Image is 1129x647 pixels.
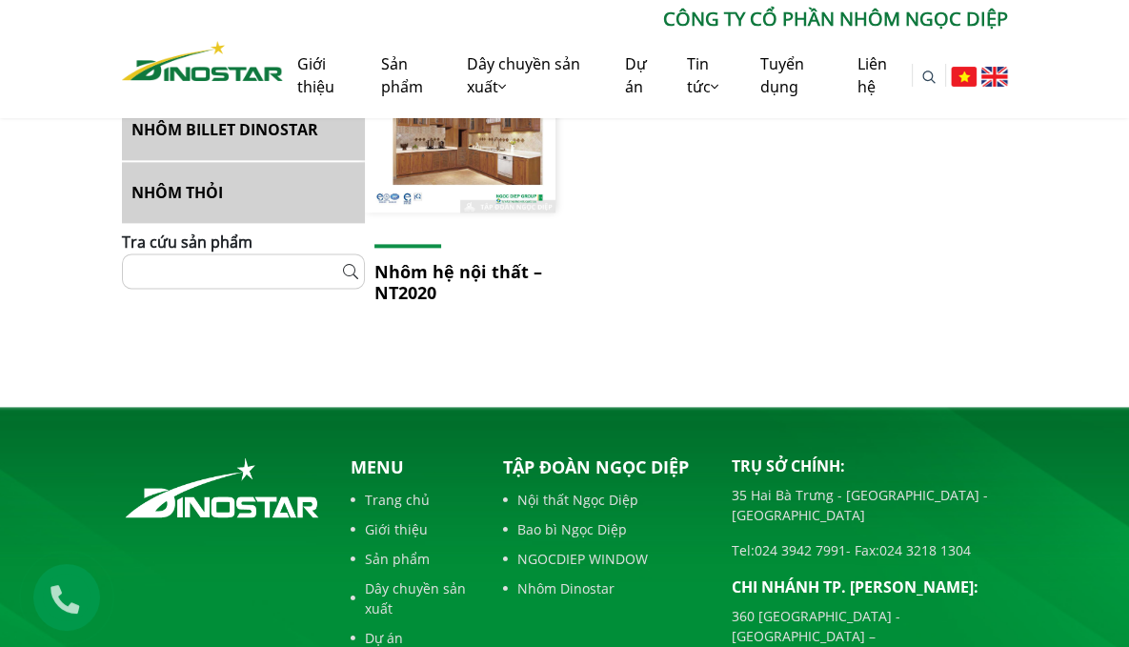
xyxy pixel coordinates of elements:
[922,71,936,84] img: search
[503,549,703,569] a: NGOCDIEP WINDOW
[122,455,322,521] img: logo_footer
[503,519,703,539] a: Bao bì Ngọc Diệp
[732,485,1008,525] p: 35 Hai Bà Trưng - [GEOGRAPHIC_DATA] - [GEOGRAPHIC_DATA]
[611,33,673,117] a: Dự án
[503,490,703,510] a: Nội thất Ngọc Diệp
[732,576,1008,598] p: Chi nhánh TP. [PERSON_NAME]:
[453,33,611,117] a: Dây chuyền sản xuất
[879,541,971,559] a: 024 3218 1304
[503,578,703,598] a: Nhôm Dinostar
[746,33,843,117] a: Tuyển dụng
[367,33,454,117] a: Sản phẩm
[374,260,542,304] a: Nhôm hệ nội thất – NT2020
[732,540,1008,560] p: Tel: - Fax:
[122,232,252,253] span: Tra cứu sản phẩm
[122,41,283,82] img: Nhôm Dinostar
[503,455,703,480] p: Tập đoàn Ngọc Diệp
[755,541,846,559] a: 024 3942 7991
[122,99,365,160] a: NHÔM BILLET DINOSTAR
[351,519,474,539] a: Giới thiệu
[122,162,365,223] a: NHÔM THỎI
[951,67,977,88] img: Tiếng Việt
[283,5,1008,33] p: CÔNG TY CỔ PHẦN NHÔM NGỌC DIỆP
[351,455,474,480] p: Menu
[981,67,1007,88] img: English
[283,33,367,117] a: Giới thiệu
[351,578,474,618] a: Dây chuyền sản xuất
[843,33,912,117] a: Liên hệ
[673,33,746,117] a: Tin tức
[351,549,474,569] a: Sản phẩm
[732,455,1008,477] p: Trụ sở chính:
[351,490,474,510] a: Trang chủ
